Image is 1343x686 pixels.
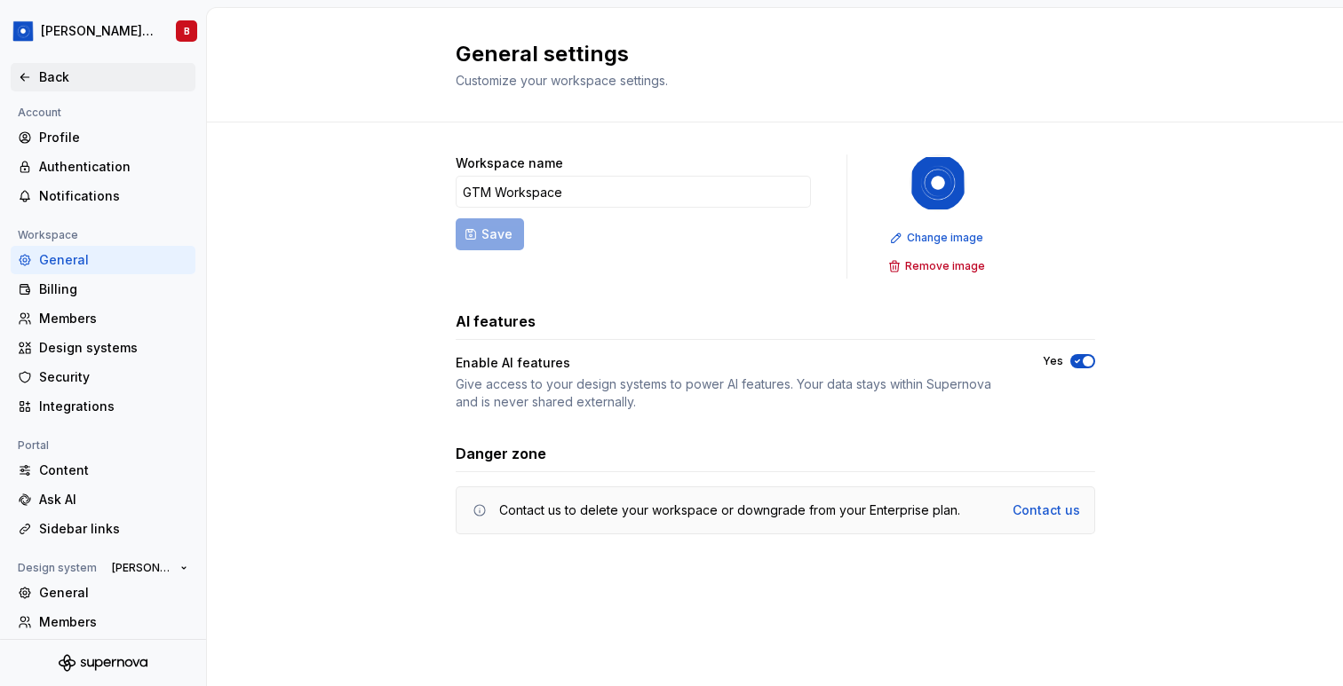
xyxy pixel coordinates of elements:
[11,334,195,362] a: Design systems
[11,275,195,304] a: Billing
[39,158,188,176] div: Authentication
[11,435,56,456] div: Portal
[11,63,195,91] a: Back
[39,339,188,357] div: Design systems
[112,561,173,575] span: [PERSON_NAME] Design System
[456,354,570,372] div: Enable AI features
[12,20,34,42] img: 049812b6-2877-400d-9dc9-987621144c16.png
[910,154,966,211] img: 049812b6-2877-400d-9dc9-987621144c16.png
[11,637,195,666] a: Versions
[39,68,188,86] div: Back
[907,231,983,245] span: Change image
[456,375,1011,411] div: Give access to your design systems to power AI features. Your data stays within Supernova and is ...
[39,491,188,509] div: Ask AI
[4,12,203,51] button: [PERSON_NAME] Design SystemB
[11,608,195,636] a: Members
[456,40,1074,68] h2: General settings
[39,310,188,327] div: Members
[11,363,195,391] a: Security
[39,251,188,269] div: General
[39,520,188,538] div: Sidebar links
[39,584,188,602] div: General
[11,392,195,421] a: Integrations
[184,24,190,38] div: B
[39,398,188,415] div: Integrations
[11,246,195,274] a: General
[11,515,195,543] a: Sidebar links
[883,254,993,279] button: Remove image
[11,557,104,579] div: Design system
[1013,501,1080,519] a: Contact us
[11,153,195,181] a: Authentication
[11,123,195,152] a: Profile
[11,304,195,333] a: Members
[11,102,68,123] div: Account
[456,73,668,88] span: Customize your workspace settings.
[39,461,188,479] div: Content
[456,311,536,332] h3: AI features
[456,154,563,172] label: Workspace name
[11,456,195,485] a: Content
[39,368,188,386] div: Security
[11,579,195,607] a: General
[499,501,960,519] div: Contact us to delete your workspace or downgrade from your Enterprise plan.
[905,259,985,273] span: Remove image
[39,187,188,205] div: Notifications
[41,22,155,40] div: [PERSON_NAME] Design System
[456,443,546,464] h3: Danger zone
[39,129,188,146] div: Profile
[885,225,991,250] button: Change image
[1043,354,1063,368] label: Yes
[39,280,188,298] div: Billing
[39,613,188,631] div: Members
[59,654,147,672] svg: Supernova Logo
[11,485,195,514] a: Ask AI
[11,225,85,246] div: Workspace
[11,182,195,210] a: Notifications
